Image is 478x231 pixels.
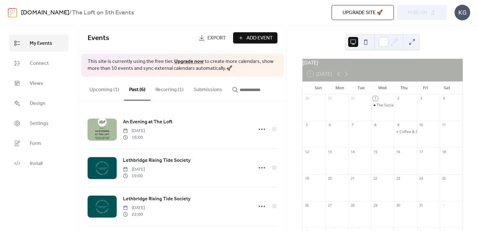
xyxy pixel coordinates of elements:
[123,173,145,179] span: 19:00
[207,34,226,42] span: Export
[304,176,309,181] div: 19
[123,157,191,165] a: Lethbridge Rising Tide Society
[123,128,145,134] span: [DATE]
[393,82,415,94] div: Thu
[194,32,231,44] a: Export
[419,123,424,127] div: 10
[233,32,277,44] button: Add Event
[308,82,329,94] div: Sun
[304,203,309,208] div: 26
[189,77,227,100] button: Submissions
[9,35,69,52] a: My Events
[88,31,109,45] span: Events
[304,149,309,154] div: 12
[373,203,378,208] div: 29
[343,9,383,17] span: Upgrade site 🚀
[373,123,378,127] div: 8
[247,34,273,42] span: Add Event
[123,134,145,141] span: 16:00
[123,195,191,203] a: Lethbridge Rising Tide Society
[394,129,417,135] div: Coffee & Connections
[304,96,309,101] div: 28
[350,149,355,154] div: 14
[9,55,69,72] a: Connect
[174,57,204,66] a: Upgrade now
[396,96,400,101] div: 2
[399,129,437,135] div: Coffee & Connections
[350,82,372,94] div: Tue
[123,118,172,126] a: An Evening at The Loft
[123,205,145,211] span: [DATE]
[377,103,427,108] div: The Social Club Launch Event
[332,5,394,20] button: Upgrade site 🚀
[30,120,48,127] span: Settings
[419,96,424,101] div: 3
[8,8,17,18] img: logo
[396,149,400,154] div: 16
[419,176,424,181] div: 24
[88,58,277,72] span: This site is currently using the free tier. to create more calendars, show more than 10 events an...
[21,7,69,19] a: [DOMAIN_NAME]
[350,176,355,181] div: 21
[396,203,400,208] div: 30
[30,100,45,107] span: Design
[436,82,458,94] div: Sat
[455,5,470,20] div: KG
[123,166,145,173] span: [DATE]
[373,96,378,101] div: 1
[303,59,463,66] div: [DATE]
[30,40,52,47] span: My Events
[30,80,43,87] span: Views
[415,82,436,94] div: Fri
[150,77,189,100] button: Recurring (1)
[350,123,355,127] div: 7
[371,103,394,108] div: The Social Club Launch Event
[69,7,72,19] b: /
[72,7,134,19] b: The Loft on 5th Events
[373,149,378,154] div: 15
[9,115,69,132] a: Settings
[419,203,424,208] div: 31
[396,176,400,181] div: 23
[30,160,43,167] span: Install
[442,203,446,208] div: 1
[442,96,446,101] div: 4
[30,140,41,147] span: Form
[123,157,191,164] span: Lethbridge Rising Tide Society
[9,95,69,112] a: Design
[123,211,145,218] span: 22:00
[327,123,332,127] div: 6
[327,149,332,154] div: 13
[30,60,49,67] span: Connect
[9,135,69,152] a: Form
[442,149,446,154] div: 18
[304,123,309,127] div: 5
[396,123,400,127] div: 9
[373,176,378,181] div: 22
[442,123,446,127] div: 11
[327,96,332,101] div: 29
[327,176,332,181] div: 20
[9,75,69,92] a: Views
[419,149,424,154] div: 17
[442,176,446,181] div: 25
[329,82,350,94] div: Mon
[9,155,69,172] a: Install
[372,82,394,94] div: Wed
[350,203,355,208] div: 28
[350,96,355,101] div: 30
[327,203,332,208] div: 27
[124,77,150,100] button: Past (6)
[84,77,124,100] button: Upcoming (1)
